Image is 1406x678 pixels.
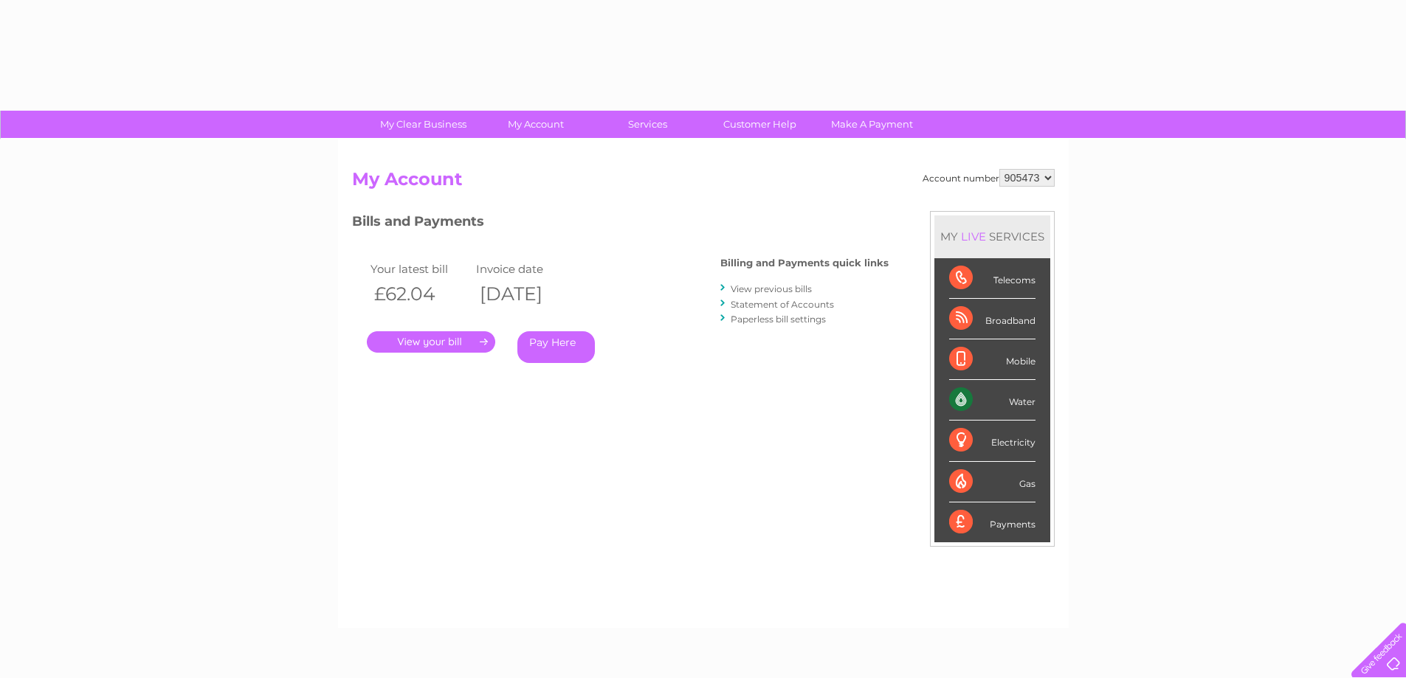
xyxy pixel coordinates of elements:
div: Mobile [949,339,1035,380]
th: £62.04 [367,279,473,309]
h2: My Account [352,169,1055,197]
div: LIVE [958,229,989,243]
div: Account number [923,169,1055,187]
h4: Billing and Payments quick links [720,257,889,269]
a: Paperless bill settings [731,314,826,325]
td: Your latest bill [367,259,473,279]
th: [DATE] [472,279,579,309]
div: MY SERVICES [934,215,1050,257]
div: Water [949,380,1035,421]
div: Broadband [949,299,1035,339]
a: View previous bills [731,283,812,294]
div: Payments [949,502,1035,542]
div: Telecoms [949,258,1035,299]
div: Gas [949,462,1035,502]
a: My Account [475,111,596,138]
a: My Clear Business [362,111,484,138]
a: Services [587,111,709,138]
h3: Bills and Payments [352,211,889,237]
a: Pay Here [517,331,595,363]
a: Make A Payment [811,111,933,138]
a: . [367,331,495,353]
td: Invoice date [472,259,579,279]
a: Customer Help [699,111,821,138]
div: Electricity [949,421,1035,461]
a: Statement of Accounts [731,299,834,310]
